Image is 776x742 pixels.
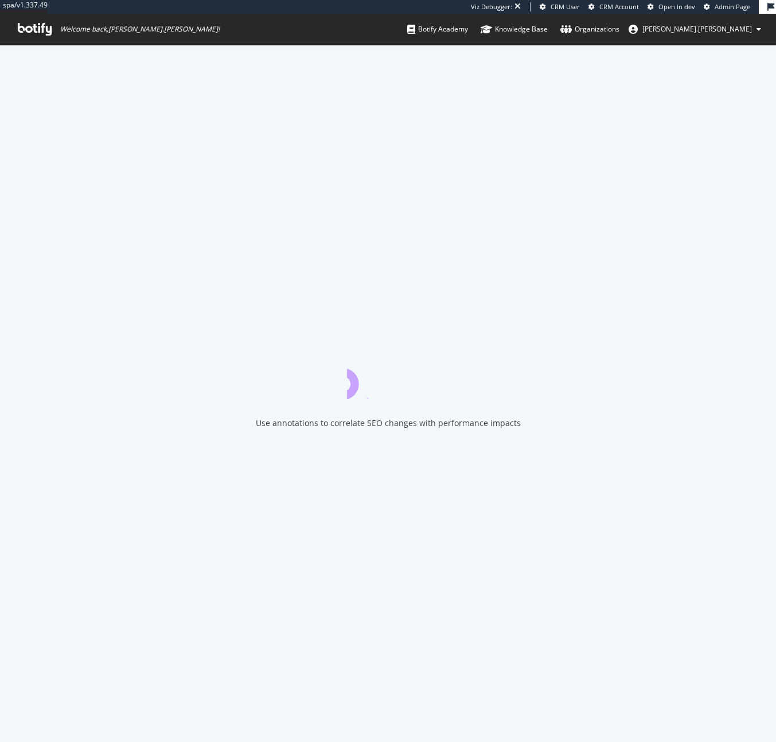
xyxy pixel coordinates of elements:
span: CRM User [551,2,580,11]
a: Organizations [560,14,619,45]
div: Knowledge Base [481,24,548,35]
button: [PERSON_NAME].[PERSON_NAME] [619,20,770,38]
div: Viz Debugger: [471,2,512,11]
a: Botify Academy [407,14,468,45]
a: CRM Account [588,2,639,11]
span: jessica.jordan [642,24,752,34]
span: Admin Page [715,2,750,11]
div: Use annotations to correlate SEO changes with performance impacts [256,417,521,429]
a: Open in dev [648,2,695,11]
a: Admin Page [704,2,750,11]
span: Welcome back, [PERSON_NAME].[PERSON_NAME] ! [60,25,220,34]
div: Botify Academy [407,24,468,35]
a: CRM User [540,2,580,11]
span: CRM Account [599,2,639,11]
div: Organizations [560,24,619,35]
div: animation [347,358,430,399]
a: Knowledge Base [481,14,548,45]
span: Open in dev [658,2,695,11]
